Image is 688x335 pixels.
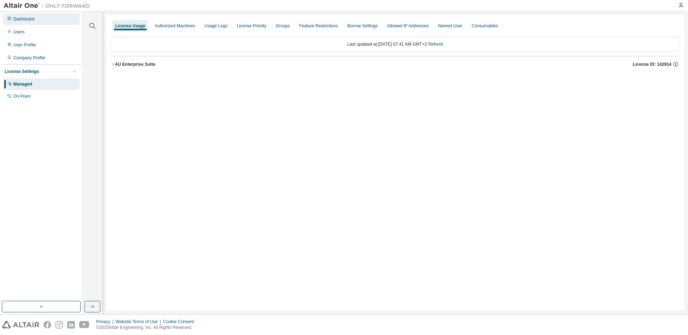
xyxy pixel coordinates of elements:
div: License Settings [5,69,39,74]
div: License Priority [237,23,266,29]
img: youtube.svg [79,321,90,329]
img: facebook.svg [44,321,51,329]
div: AU Enterprise Suite [115,61,155,67]
img: altair_logo.svg [2,321,39,329]
div: Last updated at: [DATE] 07:41 AM GMT+2 [110,37,680,52]
button: AU Enterprise SuiteLicense ID: 142914 [110,56,680,72]
div: On Prem [13,93,31,99]
div: Authorized Machines [155,23,195,29]
img: instagram.svg [55,321,63,329]
img: Altair One [4,2,94,9]
div: Feature Restrictions [299,23,338,29]
div: Privacy [96,319,116,325]
div: Company Profile [13,55,45,61]
div: Groups [276,23,290,29]
div: Usage Logs [204,23,227,29]
div: Users [13,29,24,35]
img: linkedin.svg [67,321,75,329]
div: Dashboard [13,16,35,22]
div: Managed [13,81,32,87]
a: Refresh [428,42,443,47]
div: Consumables [472,23,498,29]
div: User Profile [13,42,36,48]
div: Named User [438,23,462,29]
div: License Usage [115,23,145,29]
div: Website Terms of Use [116,319,163,325]
div: Allowed IP Addresses [387,23,429,29]
div: Borrow Settings [347,23,378,29]
div: Cookie Consent [163,319,198,325]
p: © 2025 Altair Engineering, Inc. All Rights Reserved. [96,325,198,331]
span: License ID: 142914 [633,61,671,67]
